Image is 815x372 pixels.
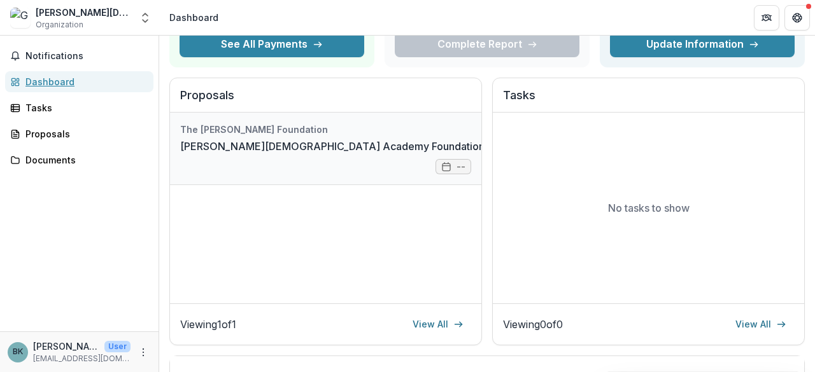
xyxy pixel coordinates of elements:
a: Dashboard [5,71,153,92]
a: Update Information [610,32,795,57]
button: More [136,345,151,360]
button: Notifications [5,46,153,66]
img: Grace Christian Academy Foundation [10,8,31,28]
span: Notifications [25,51,148,62]
p: [EMAIL_ADDRESS][DOMAIN_NAME] [33,353,131,364]
div: Dashboard [169,11,218,24]
div: [PERSON_NAME][DEMOGRAPHIC_DATA] Academy Foundation [36,6,131,19]
div: Documents [25,153,143,167]
button: Get Help [784,5,810,31]
button: See All Payments [180,32,364,57]
a: Documents [5,149,153,170]
span: Organization [36,19,83,31]
a: Tasks [5,97,153,118]
div: Dashboard [25,75,143,88]
button: Open entity switcher [136,5,154,31]
a: View All [405,314,471,334]
h2: Tasks [503,88,794,113]
div: Proposals [25,127,143,141]
a: Proposals [5,123,153,144]
p: User [104,341,131,352]
p: Viewing 0 of 0 [503,317,563,332]
div: Tasks [25,101,143,114]
p: Viewing 1 of 1 [180,317,236,332]
div: Bethany Kazakevicius [13,348,23,356]
p: [PERSON_NAME] [33,340,99,353]
p: No tasks to show [608,200,690,216]
nav: breadcrumb [164,8,223,27]
h2: Proposals [180,88,471,113]
a: [PERSON_NAME][DEMOGRAPHIC_DATA] Academy Foundation - 2025 - LOI [180,139,546,154]
button: Partners [754,5,779,31]
a: View All [728,314,794,334]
